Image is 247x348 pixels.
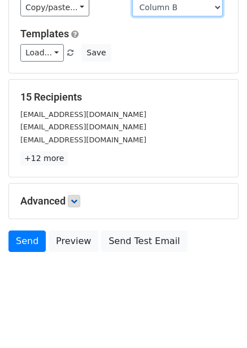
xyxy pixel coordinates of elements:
h5: Advanced [20,195,227,207]
a: Load... [20,44,64,62]
iframe: Chat Widget [190,294,247,348]
small: [EMAIL_ADDRESS][DOMAIN_NAME] [20,123,146,131]
small: [EMAIL_ADDRESS][DOMAIN_NAME] [20,110,146,119]
h5: 15 Recipients [20,91,227,103]
a: Send Test Email [101,230,187,252]
small: [EMAIL_ADDRESS][DOMAIN_NAME] [20,136,146,144]
a: Templates [20,28,69,40]
a: Send [8,230,46,252]
button: Save [81,44,111,62]
a: +12 more [20,151,68,166]
a: Preview [49,230,98,252]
